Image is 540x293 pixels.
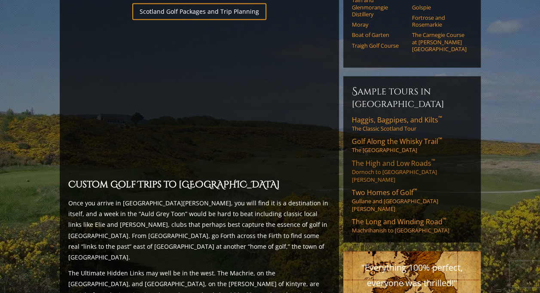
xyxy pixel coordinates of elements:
sup: ™ [438,136,442,143]
span: Haggis, Bagpipes, and Kilts [352,115,442,125]
sup: ™ [442,216,446,223]
a: Golf Along the Whisky Trail™The [GEOGRAPHIC_DATA] [352,137,472,154]
iframe: Sir-Nick-favorite-Open-Rota-Venues [68,25,330,172]
a: Boat of Garten [352,31,406,38]
a: Fortrose and Rosemarkie [412,14,467,28]
span: Two Homes of Golf [352,187,417,197]
p: Once you arrive in [GEOGRAPHIC_DATA][PERSON_NAME], you will find it is a destination in itself, a... [68,197,330,262]
sup: ™ [413,186,417,194]
a: The Carnegie Course at [PERSON_NAME][GEOGRAPHIC_DATA] [412,31,467,52]
a: Golspie [412,4,467,11]
a: Haggis, Bagpipes, and Kilts™The Classic Scotland Tour [352,115,472,132]
a: Traigh Golf Course [352,42,406,49]
span: The Long and Winding Road [352,217,446,226]
span: The High and Low Roads [352,158,435,168]
span: Golf Along the Whisky Trail [352,137,442,146]
a: The Long and Winding Road™Machrihanish to [GEOGRAPHIC_DATA] [352,217,472,234]
h2: Custom Golf Trips to [GEOGRAPHIC_DATA] [68,177,330,192]
p: "Everything 100% perfect, everyone was thrilled!" [352,259,472,290]
a: The High and Low Roads™Dornoch to [GEOGRAPHIC_DATA][PERSON_NAME] [352,158,472,183]
sup: ™ [431,157,435,165]
a: Moray [352,21,406,28]
a: Scotland Golf Packages and Trip Planning [132,3,266,20]
sup: ™ [438,114,442,122]
a: Two Homes of Golf™Gullane and [GEOGRAPHIC_DATA][PERSON_NAME] [352,187,472,212]
h6: Sample Tours in [GEOGRAPHIC_DATA] [352,85,472,110]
